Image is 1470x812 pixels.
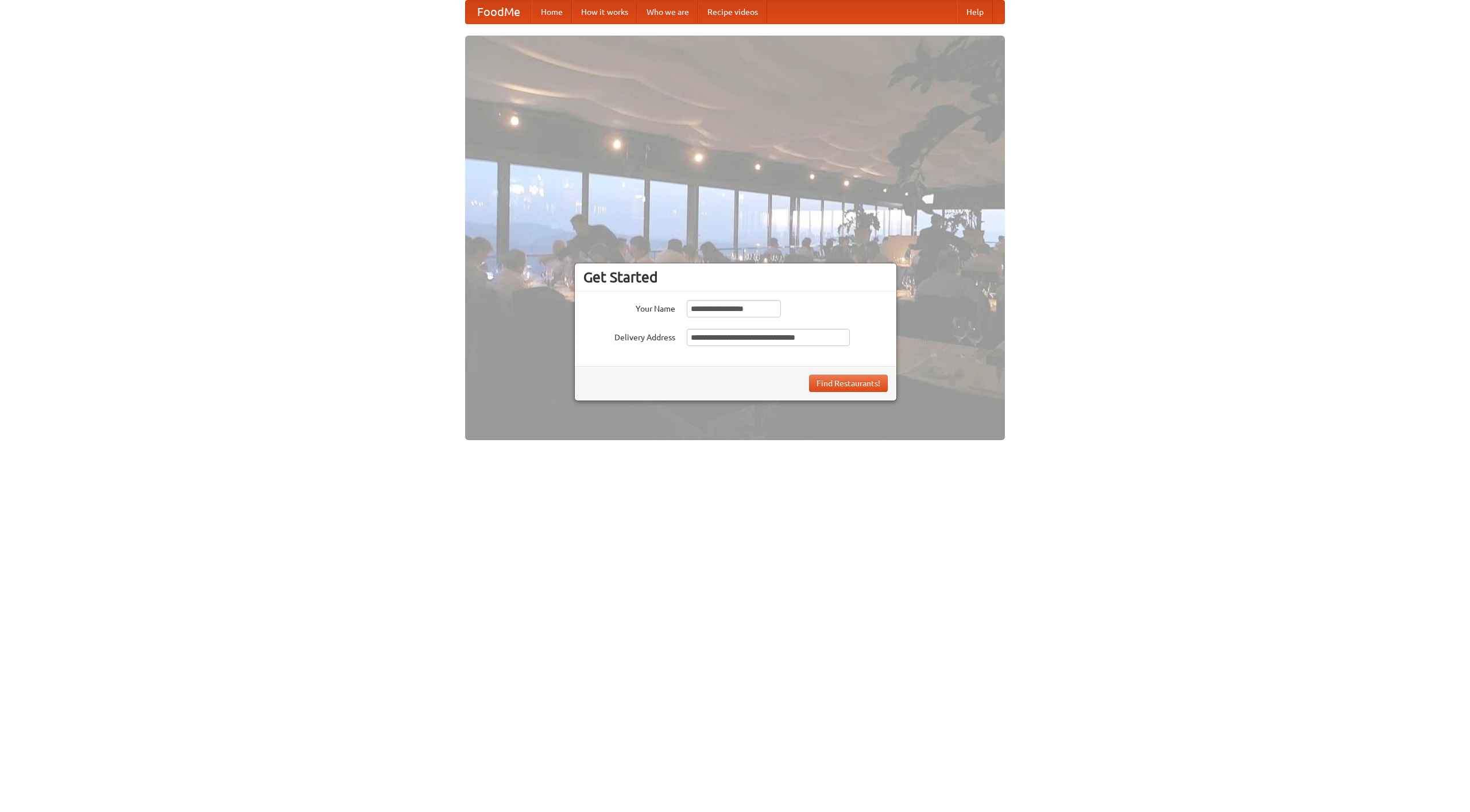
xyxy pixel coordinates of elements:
label: Delivery Address [583,329,675,343]
a: FoodMe [466,1,532,24]
a: Help [957,1,993,24]
a: How it works [572,1,637,24]
a: Recipe videos [698,1,767,24]
h3: Get Started [583,269,888,286]
label: Your Name [583,300,675,314]
a: Who we are [637,1,698,24]
button: Find Restaurants! [809,375,888,392]
a: Home [532,1,572,24]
